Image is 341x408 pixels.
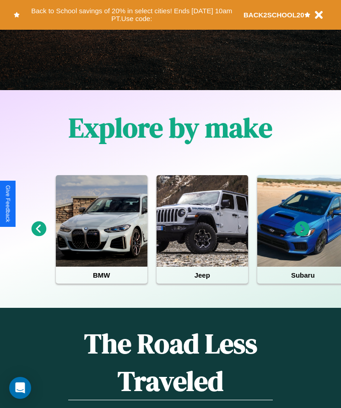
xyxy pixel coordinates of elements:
div: Give Feedback [5,185,11,222]
h4: Jeep [157,267,248,284]
b: BACK2SCHOOL20 [244,11,304,19]
h4: BMW [56,267,147,284]
div: Open Intercom Messenger [9,377,31,399]
h1: The Road Less Traveled [68,325,273,400]
h1: Explore by make [69,109,272,146]
button: Back to School savings of 20% in select cities! Ends [DATE] 10am PT.Use code: [20,5,244,25]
